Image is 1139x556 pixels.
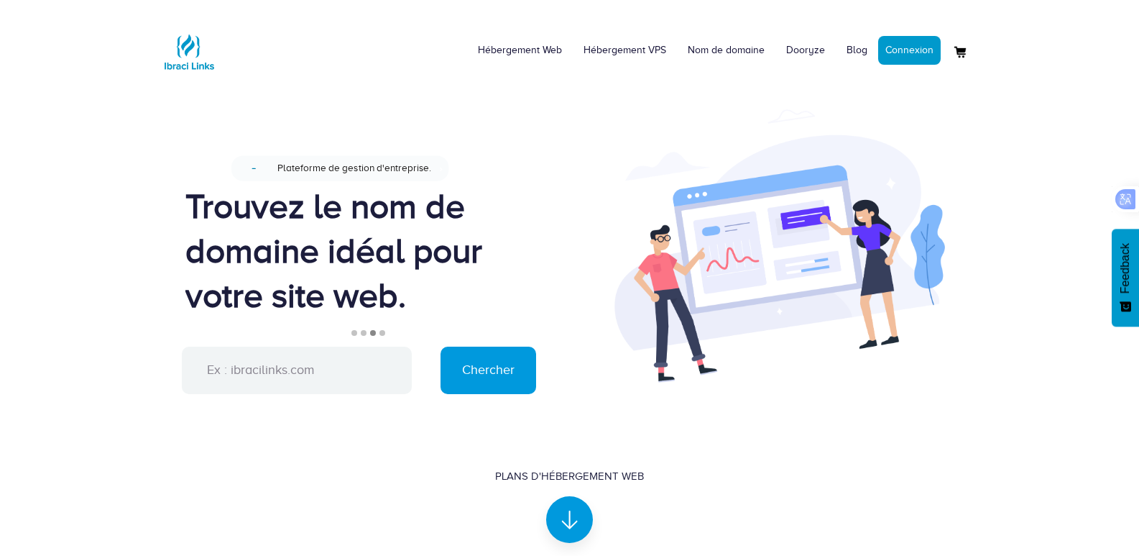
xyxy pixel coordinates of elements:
[1119,243,1132,293] span: Feedback
[573,29,677,72] a: Hébergement VPS
[836,29,878,72] a: Blog
[160,23,218,81] img: Logo Ibraci Links
[277,163,430,173] span: Plateforme de gestion d'entreprise.
[677,29,775,72] a: Nom de domaine
[1112,229,1139,327] button: Feedback - Afficher l’enquête
[495,469,644,531] a: Plans d'hébergement Web
[231,152,502,184] a: NouveauPlateforme de gestion d'entreprise.
[878,36,941,65] a: Connexion
[1067,484,1122,539] iframe: Drift Widget Chat Controller
[495,469,644,484] div: Plans d'hébergement Web
[775,29,836,72] a: Dooryze
[160,11,218,81] a: Logo Ibraci Links
[185,184,548,318] div: Trouvez le nom de domaine idéal pour votre site web.
[441,347,536,394] input: Chercher
[182,347,412,394] input: Ex : ibracilinks.com
[252,168,255,169] span: Nouveau
[467,29,573,72] a: Hébergement Web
